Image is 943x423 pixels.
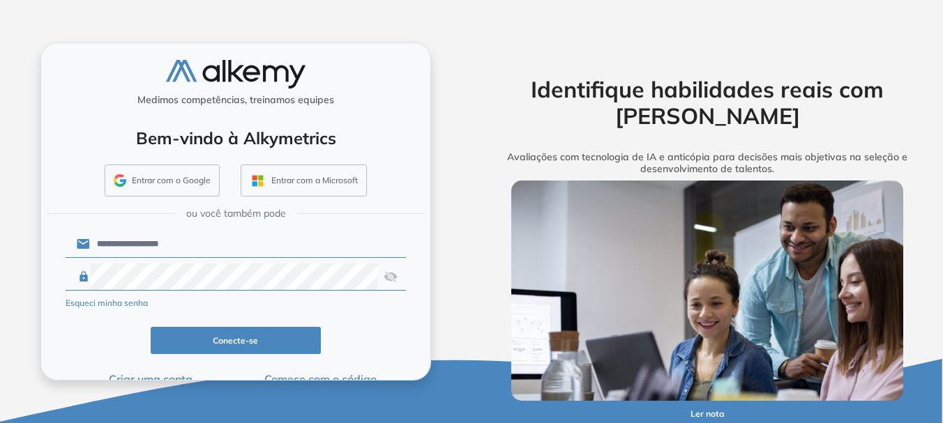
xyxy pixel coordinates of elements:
font: Criar uma conta [109,372,193,386]
img: ÍCONE_GMAIL [114,174,126,187]
button: Entrar com a Microsoft [241,164,367,197]
font: Avaliações com tecnologia de IA e anticópia para decisões mais objetivas na seleção e desenvolvim... [507,151,907,175]
font: Ler nota [691,408,724,419]
button: Entrar com o Google [105,164,220,197]
img: ÍCONE_OUTLOOK [250,173,266,189]
img: asd [384,263,398,290]
button: Conecte-se [151,327,321,354]
font: Esqueci minha senha [66,298,148,308]
img: img-mais-informações [511,180,903,401]
font: Comece com o código [264,372,377,386]
font: Entrar com a Microsoft [271,175,358,185]
button: Comece com o código [236,371,406,387]
img: logo-alkemy [166,60,305,89]
font: ou você também pode [186,207,286,220]
font: Entrar com o Google [132,175,211,185]
font: Conecte-se [213,335,258,346]
font: Medimos competências, treinamos equipes [137,93,334,106]
font: Bem-vindo à Alkymetrics [136,128,336,148]
button: Criar uma conta [66,371,236,387]
button: Esqueci minha senha [66,297,148,309]
font: Identifique habilidades reais com [PERSON_NAME] [531,75,884,130]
